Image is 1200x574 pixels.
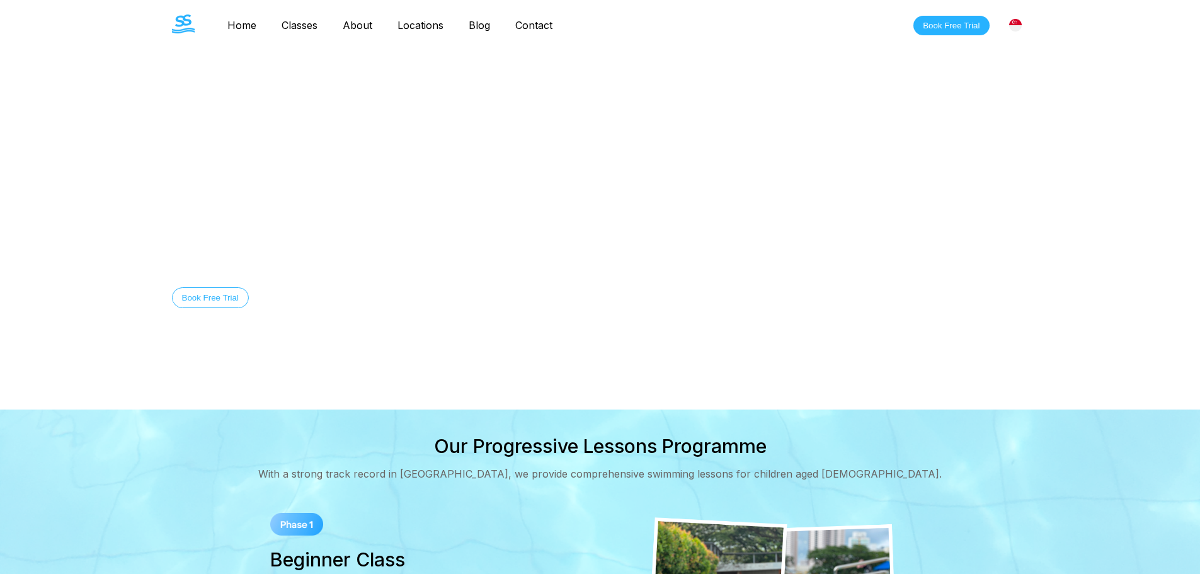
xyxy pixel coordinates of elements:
[913,16,989,35] button: Book Free Trial
[215,19,269,32] a: Home
[261,287,353,308] button: Discover Our Story
[258,468,942,480] div: With a strong track record in [GEOGRAPHIC_DATA], we provide comprehensive swimming lessons for ch...
[270,548,588,571] div: Beginner Class
[269,19,330,32] a: Classes
[172,14,195,33] img: The Swim Starter Logo
[172,287,249,308] button: Book Free Trial
[330,19,385,32] a: About
[503,19,565,32] a: Contact
[434,435,767,457] div: Our Progressive Lessons Programme
[456,19,503,32] a: Blog
[172,257,836,267] div: Equip your child with essential swimming skills for lifelong safety and confidence in water.
[172,205,836,237] div: Swimming Lessons in [GEOGRAPHIC_DATA]
[385,19,456,32] a: Locations
[270,513,323,536] img: Phase 1
[1002,12,1029,38] div: [GEOGRAPHIC_DATA]
[1009,19,1022,32] img: Singapore
[172,176,836,185] div: Welcome to The Swim Starter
